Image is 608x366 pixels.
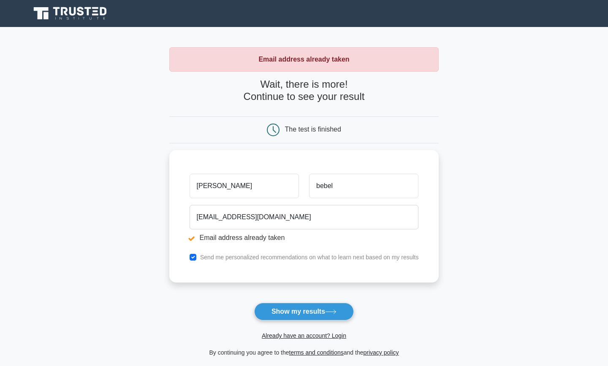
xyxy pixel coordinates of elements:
a: terms and conditions [289,349,344,356]
input: Last name [309,174,418,198]
input: Email [190,205,419,229]
li: Email address already taken [190,233,419,243]
label: Send me personalized recommendations on what to learn next based on my results [200,254,419,261]
div: The test is finished [285,126,341,133]
h4: Wait, there is more! Continue to see your result [169,78,439,103]
button: Show my results [254,303,354,320]
input: First name [190,174,299,198]
a: Already have an account? Login [262,332,346,339]
div: By continuing you agree to the and the [164,347,444,358]
strong: Email address already taken [258,56,349,63]
a: privacy policy [364,349,399,356]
